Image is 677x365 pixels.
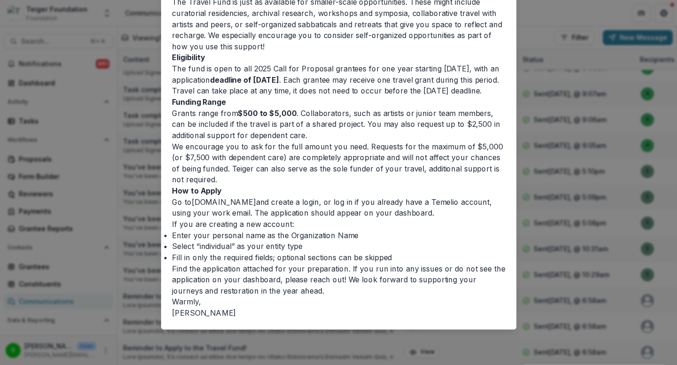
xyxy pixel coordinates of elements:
[172,97,226,107] strong: Funding Range
[172,185,505,218] p: Go to and create a login, or log in if you already have a Temelio account, using your work email....
[172,263,505,296] p: Find the application attached for your preparation. If you run into any issues or do not see the ...
[238,109,296,118] strong: $500 to $5,000
[210,75,279,85] strong: deadline of [DATE]
[172,252,505,263] p: Fill in only the required fields; optional sections can be skipped
[172,186,221,195] strong: How to Apply
[172,141,505,186] p: We encourage you to ask for the full amount you need. Requests for the maximum of $5,000 (or $7,5...
[172,52,505,97] p: The fund is open to all 2025 Call for Proposal grantees for one year starting [DATE], with an app...
[191,197,256,207] a: [DOMAIN_NAME]
[172,218,505,230] p: If you are creating a new account:
[172,53,205,62] strong: Eligibility
[172,108,505,141] p: Grants range from . Collaborators, such as artists or junior team members, can be included if the...
[172,230,505,241] p: Enter your personal name as the Organization Name
[172,296,505,318] p: Warmly, [PERSON_NAME]
[172,241,505,252] p: Select “individual” as your entity type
